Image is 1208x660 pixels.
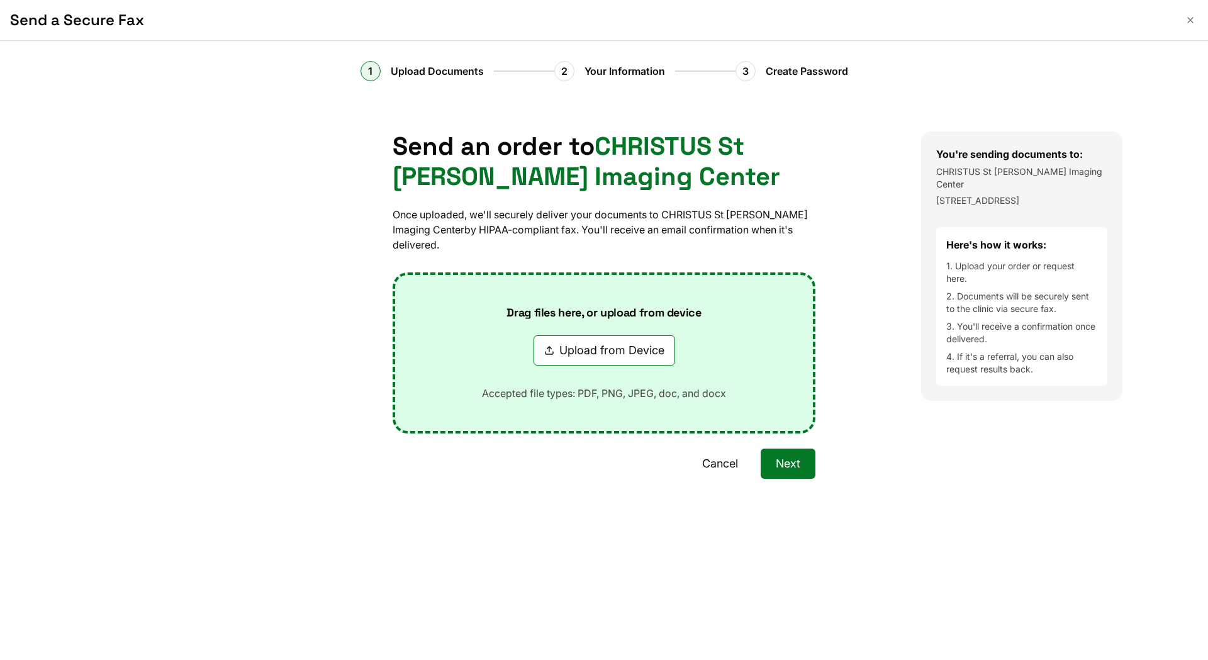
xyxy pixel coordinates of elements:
[584,64,665,79] span: Your Information
[462,386,746,401] p: Accepted file types: PDF, PNG, JPEG, doc, and docx
[554,61,574,81] div: 2
[946,237,1097,252] h4: Here's how it works:
[946,350,1097,376] li: 4. If it's a referral, you can also request results back.
[946,320,1097,345] li: 3. You'll receive a confirmation once delivered.
[766,64,848,79] span: Create Password
[687,449,753,479] button: Cancel
[936,194,1107,207] p: [STREET_ADDRESS]
[936,165,1107,191] p: CHRISTUS St [PERSON_NAME] Imaging Center
[761,449,815,479] button: Next
[393,131,815,192] h1: Send an order to
[391,64,484,79] span: Upload Documents
[946,260,1097,285] li: 1. Upload your order or request here.
[534,335,675,366] button: Upload from Device
[393,130,780,193] span: CHRISTUS St [PERSON_NAME] Imaging Center
[735,61,756,81] div: 3
[10,10,1173,30] h1: Send a Secure Fax
[1183,13,1198,28] button: Close
[361,61,381,81] div: 1
[936,147,1107,162] h3: You're sending documents to:
[486,305,721,320] p: Drag files here, or upload from device
[946,290,1097,315] li: 2. Documents will be securely sent to the clinic via secure fax.
[393,207,815,252] p: Once uploaded, we'll securely deliver your documents to CHRISTUS St [PERSON_NAME] Imaging Center ...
